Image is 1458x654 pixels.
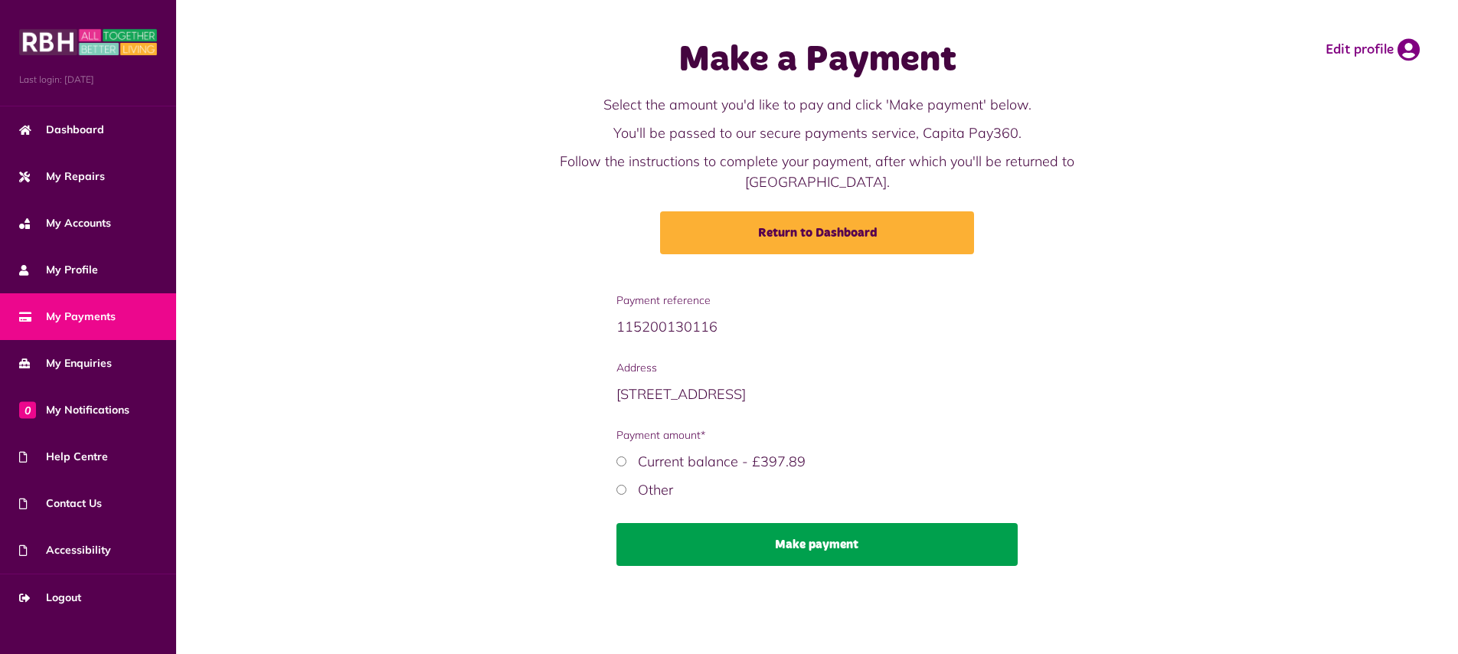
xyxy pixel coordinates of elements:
span: My Profile [19,262,98,278]
span: 115200130116 [616,318,718,335]
span: [STREET_ADDRESS] [616,385,746,403]
span: My Repairs [19,168,105,185]
span: Payment reference [616,293,1018,309]
span: Help Centre [19,449,108,465]
span: My Enquiries [19,355,112,371]
label: Other [638,481,673,499]
span: Last login: [DATE] [19,73,157,87]
span: Payment amount* [616,427,1018,443]
p: Follow the instructions to complete your payment, after which you'll be returned to [GEOGRAPHIC_D... [512,151,1123,192]
img: MyRBH [19,27,157,57]
span: Contact Us [19,495,102,512]
span: My Notifications [19,402,129,418]
span: Address [616,360,1018,376]
span: My Payments [19,309,116,325]
h1: Make a Payment [512,38,1123,83]
span: My Accounts [19,215,111,231]
a: Edit profile [1326,38,1420,61]
a: Return to Dashboard [660,211,974,254]
p: Select the amount you'd like to pay and click 'Make payment' below. [512,94,1123,115]
span: Dashboard [19,122,104,138]
span: Accessibility [19,542,111,558]
span: Logout [19,590,81,606]
span: 0 [19,401,36,418]
button: Make payment [616,523,1018,566]
p: You'll be passed to our secure payments service, Capita Pay360. [512,123,1123,143]
label: Current balance - £397.89 [638,453,806,470]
